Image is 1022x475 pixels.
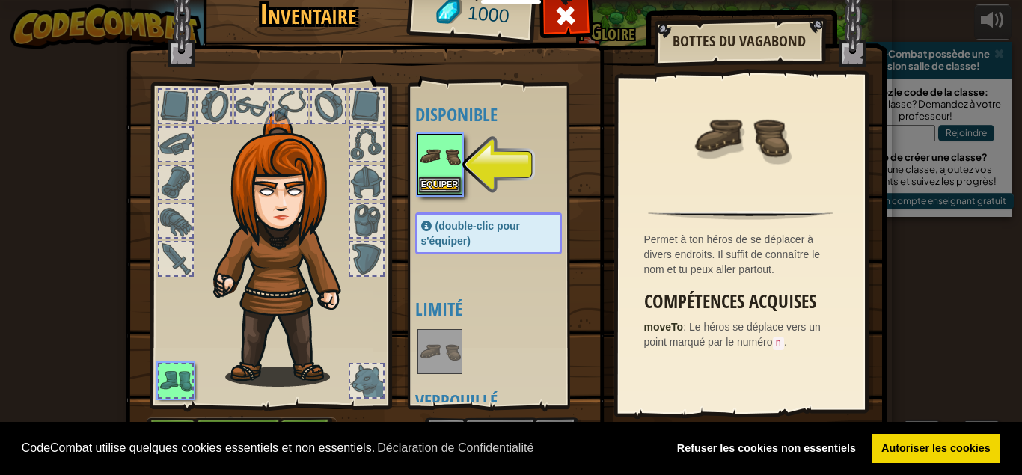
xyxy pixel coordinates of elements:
img: hair_f2.png [206,111,367,387]
span: CodeCombat utilise quelques cookies essentiels et non essentiels. [22,437,655,459]
h4: Limité [415,299,592,319]
h2: Bottes du Vagabond [669,33,810,49]
span: Le héros se déplace vers un point marqué par le numéro . [644,321,821,348]
span: : [683,321,689,333]
h3: Compétences acquises [644,292,845,312]
h4: Disponible [415,105,592,124]
div: Permet à ton héros de se déplacer à divers endroits. Il suffit de connaître le nom et tu peux all... [644,232,845,277]
code: n [773,337,785,350]
a: deny cookies [667,434,866,464]
span: (double-clic pour s'équiper) [421,220,521,247]
a: allow cookies [872,434,1001,464]
img: portrait.png [692,88,789,185]
button: Equiper [419,177,461,193]
img: hr.png [648,211,833,220]
strong: moveTo [644,321,684,333]
a: learn more about cookies [375,437,536,459]
img: portrait.png [419,331,461,373]
img: portrait.png [419,135,461,177]
button: Changer de héros ou de langue [147,417,337,459]
h4: Verrouillé [415,391,592,411]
